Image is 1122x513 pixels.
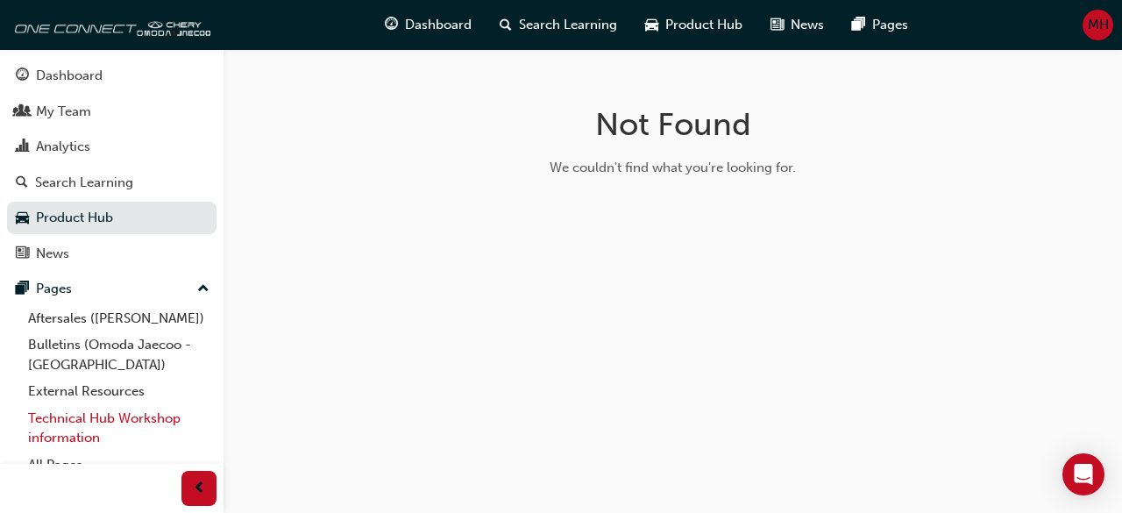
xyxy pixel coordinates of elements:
a: External Resources [21,378,217,405]
a: guage-iconDashboard [371,7,486,43]
div: Dashboard [36,66,103,86]
div: Analytics [36,137,90,157]
a: Analytics [7,131,217,163]
span: up-icon [197,278,209,301]
button: DashboardMy TeamAnalyticsSearch LearningProduct HubNews [7,56,217,273]
a: pages-iconPages [838,7,922,43]
span: Dashboard [405,15,472,35]
h1: Not Found [395,105,951,144]
a: news-iconNews [756,7,838,43]
span: car-icon [645,14,658,36]
span: guage-icon [385,14,398,36]
a: Technical Hub Workshop information [21,405,217,452]
a: car-iconProduct Hub [631,7,756,43]
a: Product Hub [7,202,217,234]
a: News [7,238,217,270]
span: chart-icon [16,139,29,155]
button: Pages [7,273,217,305]
a: Dashboard [7,60,217,92]
div: Search Learning [35,173,133,193]
div: We couldn't find what you're looking for. [395,158,951,178]
span: pages-icon [852,14,865,36]
span: Pages [872,15,908,35]
span: news-icon [770,14,784,36]
a: Bulletins (Omoda Jaecoo - [GEOGRAPHIC_DATA]) [21,331,217,378]
span: guage-icon [16,68,29,84]
span: search-icon [500,14,512,36]
span: pages-icon [16,281,29,297]
span: Product Hub [665,15,742,35]
div: News [36,244,69,264]
button: MH [1083,10,1113,40]
span: people-icon [16,104,29,120]
span: search-icon [16,175,28,191]
a: Search Learning [7,167,217,199]
div: My Team [36,102,91,122]
span: News [791,15,824,35]
span: car-icon [16,210,29,226]
div: Open Intercom Messenger [1062,453,1104,495]
span: prev-icon [193,478,206,500]
span: MH [1088,15,1109,35]
span: Search Learning [519,15,617,35]
a: Aftersales ([PERSON_NAME]) [21,305,217,332]
a: My Team [7,96,217,128]
a: All Pages [21,452,217,479]
img: oneconnect [9,7,210,42]
a: search-iconSearch Learning [486,7,631,43]
span: news-icon [16,246,29,262]
div: Pages [36,279,72,299]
